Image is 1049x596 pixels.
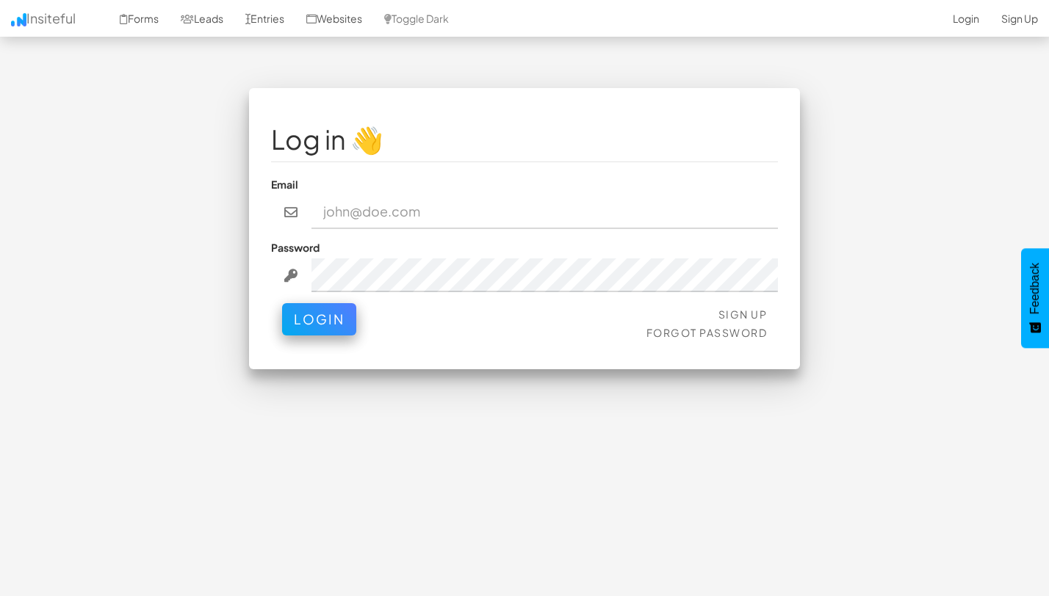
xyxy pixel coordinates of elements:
span: Feedback [1028,263,1042,314]
label: Password [271,240,320,255]
button: Login [282,303,356,335]
label: Email [271,177,298,192]
a: Forgot Password [646,326,768,339]
h1: Log in 👋 [271,125,778,154]
button: Feedback - Show survey [1021,248,1049,348]
img: icon.png [11,13,26,26]
input: john@doe.com [311,195,779,229]
a: Sign Up [718,308,768,321]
